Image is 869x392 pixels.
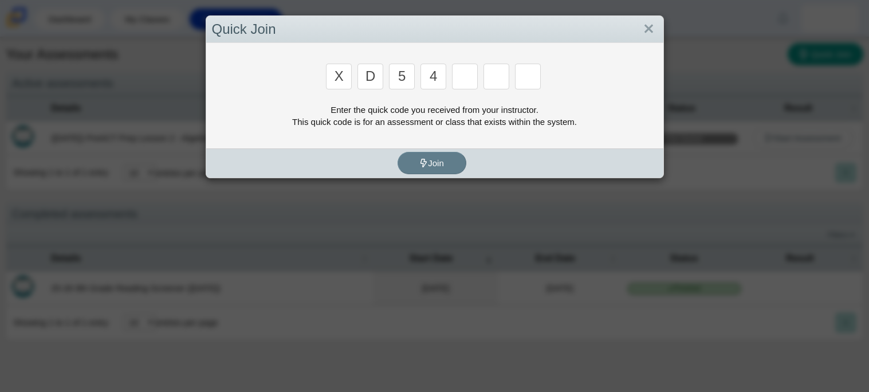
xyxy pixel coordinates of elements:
button: Join [398,152,466,174]
input: Enter Access Code Digit 2 [357,64,383,89]
div: Enter the quick code you received from your instructor. This quick code is for an assessment or c... [212,104,658,128]
div: Quick Join [206,16,663,43]
input: Enter Access Code Digit 6 [483,64,509,89]
input: Enter Access Code Digit 7 [515,64,541,89]
a: Close [640,19,658,39]
input: Enter Access Code Digit 1 [326,64,352,89]
input: Enter Access Code Digit 3 [389,64,415,89]
input: Enter Access Code Digit 5 [452,64,478,89]
input: Enter Access Code Digit 4 [420,64,446,89]
span: Join [419,158,444,168]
